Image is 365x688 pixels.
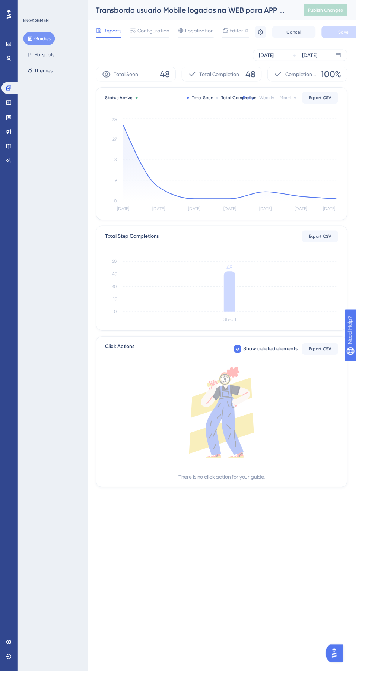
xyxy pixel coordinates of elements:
[316,7,352,13] span: Publish Changes
[222,97,263,103] div: Total Completion
[108,238,163,247] div: Total Step Completions
[117,203,120,209] tspan: 0
[229,325,242,330] tspan: Step 1
[317,239,340,245] span: Export CSV
[310,94,347,106] button: Export CSV
[190,27,219,36] span: Localization
[204,72,245,81] span: Total Completion
[266,52,281,61] div: [DATE]
[116,161,120,166] tspan: 18
[310,236,347,248] button: Export CSV
[141,27,174,36] span: Configuration
[115,291,120,296] tspan: 30
[115,265,120,271] tspan: 60
[24,49,60,63] button: Hotspots
[98,5,293,16] div: Transbordo usuario Mobile logados na WEB para APP - de [DATE] até
[24,18,52,24] div: ENGAGEMENT
[164,70,174,82] span: 48
[156,212,169,217] tspan: [DATE]
[317,355,340,361] span: Export CSV
[250,353,305,362] span: Show deleted elements
[24,66,58,79] button: Themes
[108,97,136,103] span: Status:
[266,212,278,217] tspan: [DATE]
[108,351,138,364] span: Click Actions
[292,72,326,81] span: Completion Rate
[115,120,120,126] tspan: 36
[310,52,325,61] div: [DATE]
[287,97,304,103] div: Monthly
[118,182,120,187] tspan: 9
[334,659,356,681] iframe: UserGuiding AI Assistant Launcher
[279,27,324,39] button: Cancel
[329,70,350,82] span: 100%
[311,4,356,16] button: Publish Changes
[347,30,357,36] span: Save
[232,271,239,278] tspan: 48
[302,212,315,217] tspan: [DATE]
[106,27,124,36] span: Reports
[117,317,120,322] tspan: 0
[229,212,242,217] tspan: [DATE]
[266,97,281,103] div: Weekly
[120,212,133,217] tspan: [DATE]
[117,72,142,81] span: Total Seen
[115,140,120,145] tspan: 27
[191,97,219,103] div: Total Seen
[331,212,344,217] tspan: [DATE]
[235,27,249,36] span: Editor
[317,97,340,103] span: Export CSV
[183,484,272,493] div: There is no click action for your guide.
[252,70,262,82] span: 48
[24,33,56,46] button: Guides
[294,30,309,36] span: Cancel
[115,278,120,284] tspan: 45
[116,304,120,309] tspan: 15
[123,98,136,103] span: Active
[18,2,47,11] span: Need Help?
[193,212,206,217] tspan: [DATE]
[310,352,347,364] button: Export CSV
